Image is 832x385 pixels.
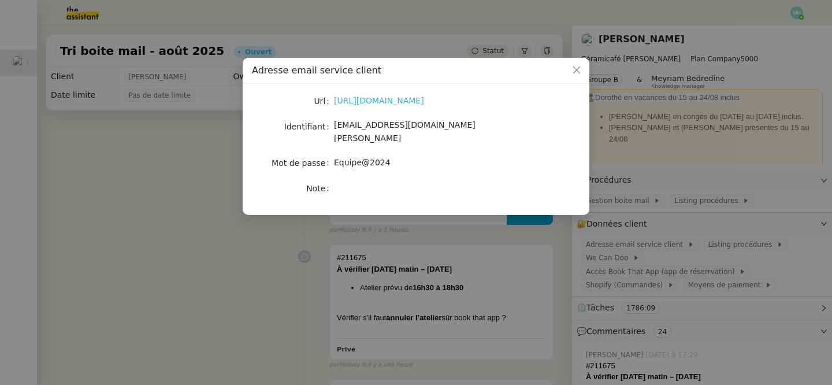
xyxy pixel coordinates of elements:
span: Adresse email service client [252,65,381,76]
button: Close [564,58,589,83]
span: [EMAIL_ADDRESS][DOMAIN_NAME][PERSON_NAME] [334,120,476,143]
label: Mot de passe [272,155,334,171]
span: Equipe@2024 [334,158,391,167]
label: Note [306,180,334,197]
label: Identifiant [284,119,334,135]
label: Url [314,93,334,109]
a: [URL][DOMAIN_NAME] [334,96,424,105]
